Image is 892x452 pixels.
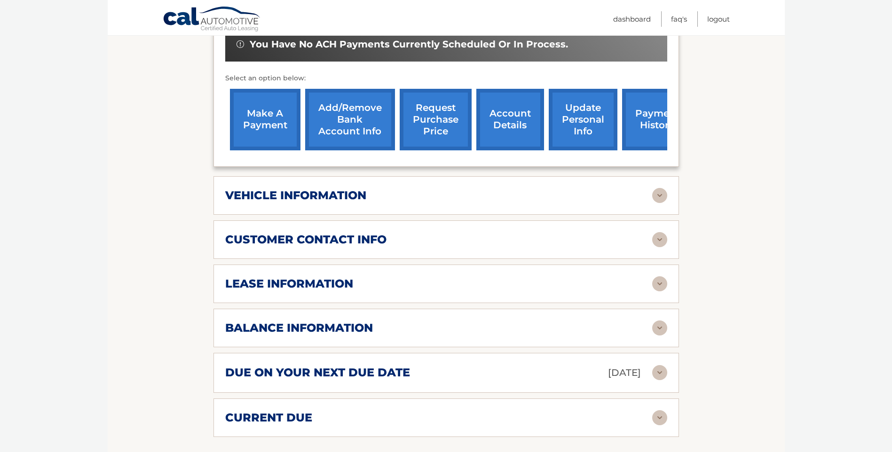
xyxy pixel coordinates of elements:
[305,89,395,150] a: Add/Remove bank account info
[225,233,387,247] h2: customer contact info
[225,188,366,203] h2: vehicle information
[230,89,300,150] a: make a payment
[652,232,667,247] img: accordion-rest.svg
[652,276,667,291] img: accordion-rest.svg
[613,11,651,27] a: Dashboard
[225,73,667,84] p: Select an option below:
[400,89,472,150] a: request purchase price
[163,6,261,33] a: Cal Automotive
[652,410,667,425] img: accordion-rest.svg
[225,277,353,291] h2: lease information
[225,366,410,380] h2: due on your next due date
[671,11,687,27] a: FAQ's
[622,89,693,150] a: payment history
[250,39,568,50] span: You have no ACH payments currently scheduled or in process.
[549,89,617,150] a: update personal info
[476,89,544,150] a: account details
[707,11,730,27] a: Logout
[237,40,244,48] img: alert-white.svg
[652,320,667,335] img: accordion-rest.svg
[608,365,641,381] p: [DATE]
[652,188,667,203] img: accordion-rest.svg
[225,321,373,335] h2: balance information
[652,365,667,380] img: accordion-rest.svg
[225,411,312,425] h2: current due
